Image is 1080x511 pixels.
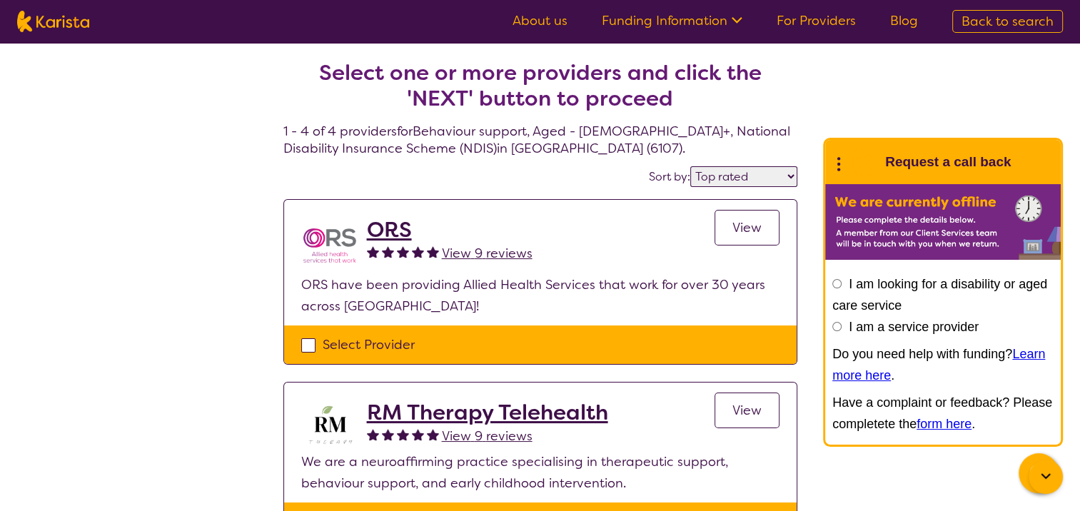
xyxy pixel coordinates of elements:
h1: Request a call back [885,151,1011,173]
img: fullstar [397,428,409,440]
span: View [732,402,762,419]
a: Back to search [952,10,1063,33]
a: About us [513,12,567,29]
img: fullstar [382,428,394,440]
label: Sort by: [649,169,690,184]
img: fullstar [412,428,424,440]
img: nspbnteb0roocrxnmwip.png [301,217,358,274]
a: Blog [890,12,918,29]
a: View [715,210,779,246]
span: View 9 reviews [442,427,533,445]
a: RM Therapy Telehealth [367,400,608,425]
span: View [732,219,762,236]
img: Karista [848,148,877,176]
h4: 1 - 4 of 4 providers for Behaviour support , Aged - [DEMOGRAPHIC_DATA]+ , National Disability Ins... [283,26,797,157]
label: I am a service provider [849,320,979,334]
span: Back to search [962,13,1054,30]
a: View 9 reviews [442,243,533,264]
p: Do you need help with funding? . [832,343,1054,386]
a: View 9 reviews [442,425,533,447]
p: We are a neuroaffirming practice specialising in therapeutic support, behaviour support, and earl... [301,451,779,494]
button: Channel Menu [1019,453,1059,493]
span: View 9 reviews [442,245,533,262]
img: fullstar [367,246,379,258]
a: ORS [367,217,533,243]
img: b3hjthhf71fnbidirs13.png [301,400,358,451]
a: For Providers [777,12,856,29]
img: fullstar [427,246,439,258]
img: fullstar [367,428,379,440]
img: fullstar [412,246,424,258]
label: I am looking for a disability or aged care service [832,277,1047,313]
img: fullstar [427,428,439,440]
img: fullstar [382,246,394,258]
p: Have a complaint or feedback? Please completete the . [832,392,1054,435]
a: Funding Information [602,12,742,29]
img: Karista offline chat form to request call back [825,184,1061,260]
h2: Select one or more providers and click the 'NEXT' button to proceed [301,60,780,111]
a: form here [917,417,972,431]
img: fullstar [397,246,409,258]
p: ORS have been providing Allied Health Services that work for over 30 years across [GEOGRAPHIC_DATA]! [301,274,779,317]
a: View [715,393,779,428]
img: Karista logo [17,11,89,32]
